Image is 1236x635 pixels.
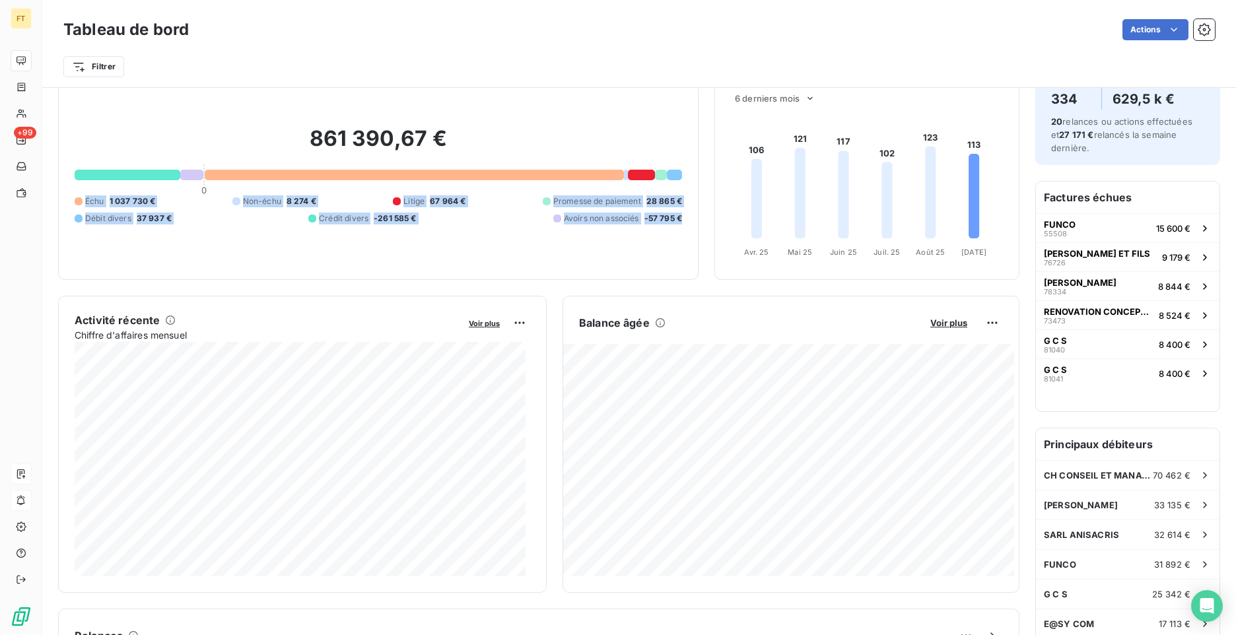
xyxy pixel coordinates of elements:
[11,8,32,29] div: FT
[1044,364,1067,375] span: G C S
[1113,88,1180,110] h4: 629,5 k €
[75,125,682,165] h2: 861 390,67 €
[1044,589,1068,599] span: G C S
[1036,358,1219,387] button: G C S810418 400 €
[1159,618,1190,629] span: 17 113 €
[735,93,800,104] span: 6 derniers mois
[961,248,986,257] tspan: [DATE]
[319,213,368,224] span: Crédit divers
[430,195,465,207] span: 67 964 €
[1044,259,1066,267] span: 76726
[1159,368,1190,379] span: 8 400 €
[374,213,417,224] span: -261 585 €
[1153,470,1190,481] span: 70 462 €
[553,195,641,207] span: Promesse de paiement
[1044,529,1119,540] span: SARL ANISACRIS
[85,195,104,207] span: Échu
[1036,213,1219,242] button: FUNCO5550815 600 €
[830,248,857,257] tspan: Juin 25
[1036,182,1219,213] h6: Factures échues
[1044,470,1153,481] span: CH CONSEIL ET MANAGEMENT
[916,248,945,257] tspan: Août 25
[1044,277,1116,288] span: [PERSON_NAME]
[11,606,32,627] img: Logo LeanPay
[469,319,500,328] span: Voir plus
[14,127,36,139] span: +99
[1159,339,1190,350] span: 8 400 €
[744,248,769,257] tspan: Avr. 25
[1044,618,1094,629] span: E@SY COM
[564,213,639,224] span: Avoirs non associés
[874,248,900,257] tspan: Juil. 25
[926,317,971,329] button: Voir plus
[63,18,189,42] h3: Tableau de bord
[85,213,131,224] span: Débit divers
[1036,300,1219,329] button: RENOVATION CONCEPT INGENIERIE734738 524 €
[1044,248,1150,259] span: [PERSON_NAME] ET FILS
[644,213,682,224] span: -57 795 €
[1051,116,1192,153] span: relances ou actions effectuées et relancés la semaine dernière.
[1156,223,1190,234] span: 15 600 €
[63,56,124,77] button: Filtrer
[75,328,460,342] span: Chiffre d'affaires mensuel
[1036,329,1219,358] button: G C S810408 400 €
[1154,500,1190,510] span: 33 135 €
[1044,288,1066,296] span: 78334
[1044,375,1063,383] span: 81041
[1191,590,1223,622] div: Open Intercom Messenger
[1159,310,1190,321] span: 8 524 €
[1059,129,1093,140] span: 27 171 €
[1044,317,1066,325] span: 73473
[1154,529,1190,540] span: 32 614 €
[1162,252,1190,263] span: 9 179 €
[646,195,682,207] span: 28 865 €
[403,195,425,207] span: Litige
[579,315,650,331] h6: Balance âgée
[1036,428,1219,460] h6: Principaux débiteurs
[1122,19,1188,40] button: Actions
[930,317,967,328] span: Voir plus
[1152,589,1190,599] span: 25 342 €
[1036,271,1219,300] button: [PERSON_NAME]783348 844 €
[1044,500,1118,510] span: [PERSON_NAME]
[1044,346,1065,354] span: 81040
[137,213,172,224] span: 37 937 €
[201,185,207,195] span: 0
[110,195,156,207] span: 1 037 730 €
[1044,335,1067,346] span: G C S
[287,195,316,207] span: 8 274 €
[1154,559,1190,570] span: 31 892 €
[788,248,812,257] tspan: Mai 25
[465,317,504,329] button: Voir plus
[243,195,281,207] span: Non-échu
[1158,281,1190,292] span: 8 844 €
[1036,242,1219,271] button: [PERSON_NAME] ET FILS767269 179 €
[1051,116,1062,127] span: 20
[1044,219,1076,230] span: FUNCO
[1051,88,1091,110] h4: 334
[1044,230,1067,238] span: 55508
[1044,559,1076,570] span: FUNCO
[75,312,160,328] h6: Activité récente
[1044,306,1153,317] span: RENOVATION CONCEPT INGENIERIE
